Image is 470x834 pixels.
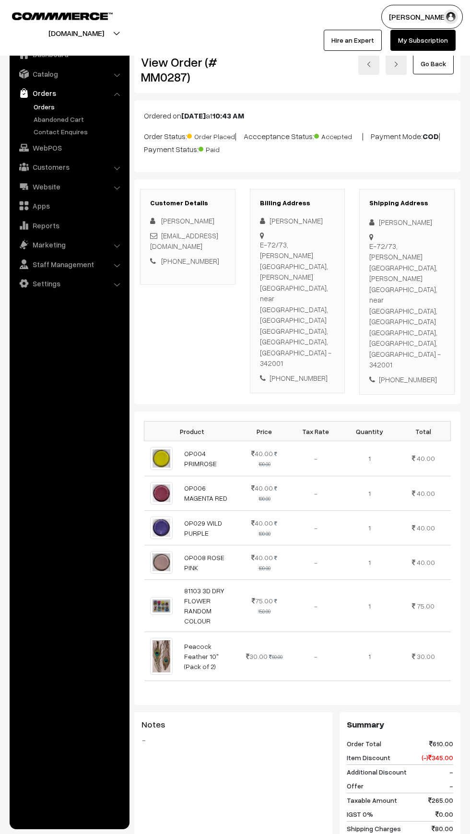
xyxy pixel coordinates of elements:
td: - [289,580,342,632]
span: Order Placed [187,129,235,141]
span: 40.00 [251,519,273,527]
h3: Customer Details [150,199,225,207]
p: Order Status: | Accceptance Status: | Payment Mode: | Payment Status: [144,129,451,155]
td: - [289,510,342,545]
strike: 100.00 [258,451,278,467]
div: [PHONE_NUMBER] [369,374,445,385]
span: 1 [368,652,371,660]
a: Abandoned Cart [31,114,126,124]
a: Peacock Feather 10" (Pack of 2) [184,642,219,670]
div: E-72/73, [PERSON_NAME][GEOGRAPHIC_DATA], [PERSON_NAME][GEOGRAPHIC_DATA], near [GEOGRAPHIC_DATA], ... [369,241,445,370]
div: E-72/73, [PERSON_NAME][GEOGRAPHIC_DATA], [PERSON_NAME][GEOGRAPHIC_DATA], near [GEOGRAPHIC_DATA], ... [260,239,335,369]
th: Total [396,422,450,441]
span: Taxable Amount [347,795,397,805]
strike: 60.00 [269,654,282,660]
strike: 100.00 [258,520,278,537]
blockquote: - [141,734,325,746]
h2: View Order (# MM0287) [141,55,235,84]
a: 81103 3D DRY FLOWER RANDOM COLOUR [184,587,224,625]
span: 40.00 [251,484,273,492]
span: 0.00 [435,809,453,819]
strike: 100.00 [258,555,278,571]
a: Catalog [12,65,126,82]
img: user [444,10,458,24]
a: Marketing [12,236,126,253]
a: Hire an Expert [324,30,382,51]
span: - [449,781,453,791]
a: COMMMERCE [12,10,96,21]
a: Orders [12,84,126,102]
a: Apps [12,197,126,214]
div: [PERSON_NAME] [260,215,335,226]
img: 1700130524093-239559725.png [150,551,173,574]
a: Contact Enquires [31,127,126,137]
span: Item Discount [347,752,390,763]
b: [DATE] [181,111,206,120]
span: (-) 345.00 [422,752,453,763]
th: Tax Rate [289,422,342,441]
a: Orders [31,102,126,112]
span: 30.00 [417,652,435,660]
p: Ordered on at [144,110,451,121]
b: COD [423,131,439,141]
span: 1 [368,602,371,610]
span: 1 [368,489,371,497]
a: OP029 WILD PURPLE [184,519,222,537]
a: Website [12,178,126,195]
td: - [289,545,342,580]
th: Price [240,422,289,441]
td: - [289,441,342,476]
span: Order Total [347,739,381,749]
span: 265.00 [428,795,453,805]
button: [DOMAIN_NAME] [15,21,138,45]
span: 40.00 [417,489,435,497]
a: Reports [12,217,126,234]
span: Additional Discount [347,767,407,777]
span: - [449,767,453,777]
a: OP006 MAGENTA RED [184,484,227,502]
span: 40.00 [417,558,435,566]
img: 1700130528471-359342651.png [150,517,173,539]
th: Quantity [342,422,396,441]
a: Settings [12,275,126,292]
img: 1700130523263-878580141.png [150,447,173,470]
img: COMMMERCE [12,12,113,20]
span: 1 [368,558,371,566]
a: Staff Management [12,256,126,273]
h3: Shipping Address [369,199,445,207]
span: 40.00 [251,553,273,562]
span: 40.00 [417,454,435,462]
span: Accepted [314,129,362,141]
span: 1 [368,524,371,532]
img: 1000348511.jpg [150,638,173,674]
span: 30.00 [246,652,268,660]
a: [EMAIL_ADDRESS][DOMAIN_NAME] [150,231,218,251]
a: OP008 ROSE PINK [184,553,224,572]
b: 10:43 AM [212,111,244,120]
span: IGST 0% [347,809,373,819]
span: [PERSON_NAME] [161,216,214,225]
div: [PERSON_NAME] [369,217,445,228]
div: [PHONE_NUMBER] [260,373,335,384]
a: [PHONE_NUMBER] [161,257,219,265]
span: 1 [368,454,371,462]
h3: Summary [347,719,453,730]
a: My Subscription [390,30,456,51]
a: Customers [12,158,126,176]
img: left-arrow.png [366,61,372,67]
span: 75.00 [252,597,273,605]
span: 40.00 [251,449,273,458]
h3: Billing Address [260,199,335,207]
h3: Notes [141,719,325,730]
span: Offer [347,781,364,791]
span: 610.00 [429,739,453,749]
span: 40.00 [417,524,435,532]
button: [PERSON_NAME]… [381,5,463,29]
a: WebPOS [12,139,126,156]
a: Go Back [413,53,454,74]
td: - [289,476,342,510]
a: OP004 PRIMROSE [184,449,217,468]
img: 1727511515535-789406342.png [150,597,173,615]
span: Paid [199,142,247,154]
img: right-arrow.png [393,61,399,67]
